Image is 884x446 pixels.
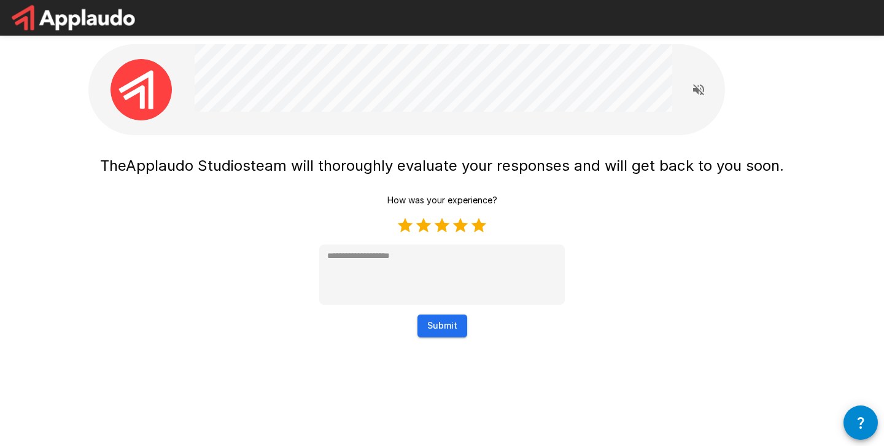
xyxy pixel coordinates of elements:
[387,194,497,206] p: How was your experience?
[417,315,467,337] button: Submit
[110,59,172,120] img: applaudo_avatar.png
[100,157,126,174] span: The
[686,77,711,102] button: Read questions aloud
[250,157,784,174] span: team will thoroughly evaluate your responses and will get back to you soon.
[126,157,250,174] span: Applaudo Studios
